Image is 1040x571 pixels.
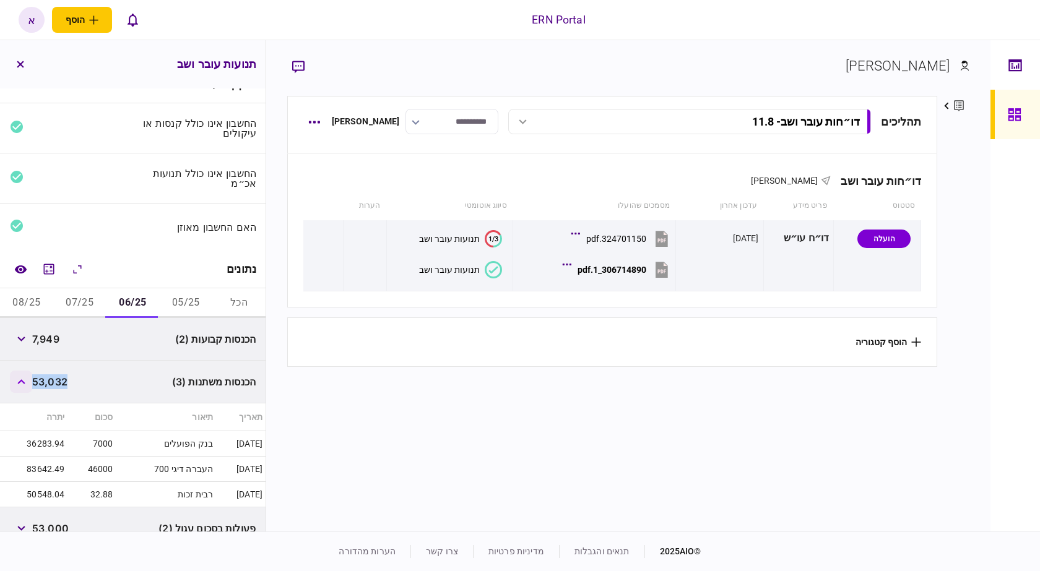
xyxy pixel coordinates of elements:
[426,546,458,556] a: צרו קשר
[419,234,480,244] div: תנועות עובר ושב
[763,192,834,220] th: פריט מידע
[565,255,671,283] button: 306714890_1.pdf
[339,546,396,556] a: הערות מהדורה
[831,174,921,187] div: דו״חות עובר ושב
[32,332,59,346] span: 7,949
[32,521,69,536] span: 53,000
[52,7,112,33] button: פתח תפריט להוספת לקוח
[856,337,921,347] button: הוסף קטגוריה
[676,192,763,220] th: עדכון אחרון
[138,118,257,138] div: החשבון אינו כולל קנסות או עיקולים
[38,258,60,280] button: מחשבון
[586,234,646,244] div: 324701150.pdf
[216,482,266,507] td: [DATE]
[508,109,871,134] button: דו״חות עובר ושב- 11.8
[116,482,217,507] td: רבית זכות
[68,482,116,507] td: 32.88
[834,192,921,220] th: סטטוס
[116,403,217,431] th: תיאור
[846,56,950,76] div: [PERSON_NAME]
[881,113,921,130] div: תהליכים
[177,59,256,70] h3: תנועות עובר ושב
[343,192,386,220] th: הערות
[212,288,266,318] button: הכל
[488,546,544,556] a: מדיניות פרטיות
[752,115,860,128] div: דו״חות עובר ושב - 11.8
[578,265,646,275] div: 306714890_1.pdf
[66,258,89,280] button: הרחב\כווץ הכל
[138,222,257,232] div: האם החשבון מאוזן
[53,288,106,318] button: 07/25
[488,234,498,243] text: 1/3
[116,431,217,457] td: בנק הפועלים
[32,374,67,389] span: 53,032
[159,288,212,318] button: 05/25
[733,232,759,244] div: [DATE]
[172,374,256,389] span: הכנסות משתנות (3)
[68,431,116,457] td: 7000
[419,265,480,275] div: תנועות עובר ושב
[387,192,513,220] th: סיווג אוטומטי
[332,115,400,128] div: [PERSON_NAME]
[68,403,116,431] th: סכום
[857,230,911,248] div: הועלה
[513,192,676,220] th: מסמכים שהועלו
[116,457,217,482] td: העברה דיגי 700
[532,12,585,28] div: ERN Portal
[216,431,266,457] td: [DATE]
[106,288,160,318] button: 06/25
[227,263,256,275] div: נתונים
[751,176,818,186] span: [PERSON_NAME]
[574,546,630,556] a: תנאים והגבלות
[19,7,45,33] button: א
[175,332,256,346] span: הכנסות קבועות (2)
[158,521,256,536] span: פעולות בסכום עגול (2)
[574,225,671,252] button: 324701150.pdf
[216,457,266,482] td: [DATE]
[419,261,502,278] button: תנועות עובר ושב
[216,403,266,431] th: תאריך
[644,545,701,558] div: © 2025 AIO
[9,258,32,280] a: השוואה למסמך
[119,7,145,33] button: פתח רשימת התראות
[768,225,830,252] div: דו״ח עו״ש
[138,168,257,188] div: החשבון אינו כולל תנועות אכ״מ
[419,230,502,247] button: 1/3תנועות עובר ושב
[68,457,116,482] td: 46000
